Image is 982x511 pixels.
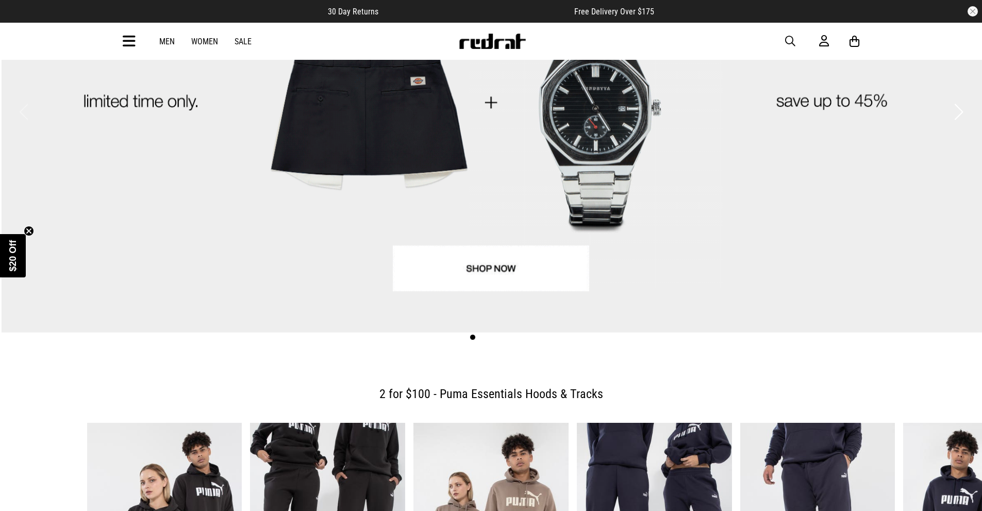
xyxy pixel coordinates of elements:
a: Sale [235,37,252,46]
span: Free Delivery Over $175 [574,7,654,17]
img: Redrat logo [458,34,526,49]
a: Men [159,37,175,46]
iframe: Customer reviews powered by Trustpilot [399,6,554,17]
button: Previous slide [16,101,30,123]
a: Women [191,37,218,46]
span: $20 Off [8,240,18,271]
h2: 2 for $100 - Puma Essentials Hoods & Tracks [95,384,887,404]
button: Next slide [952,101,966,123]
button: Close teaser [24,226,34,236]
span: 30 Day Returns [328,7,378,17]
